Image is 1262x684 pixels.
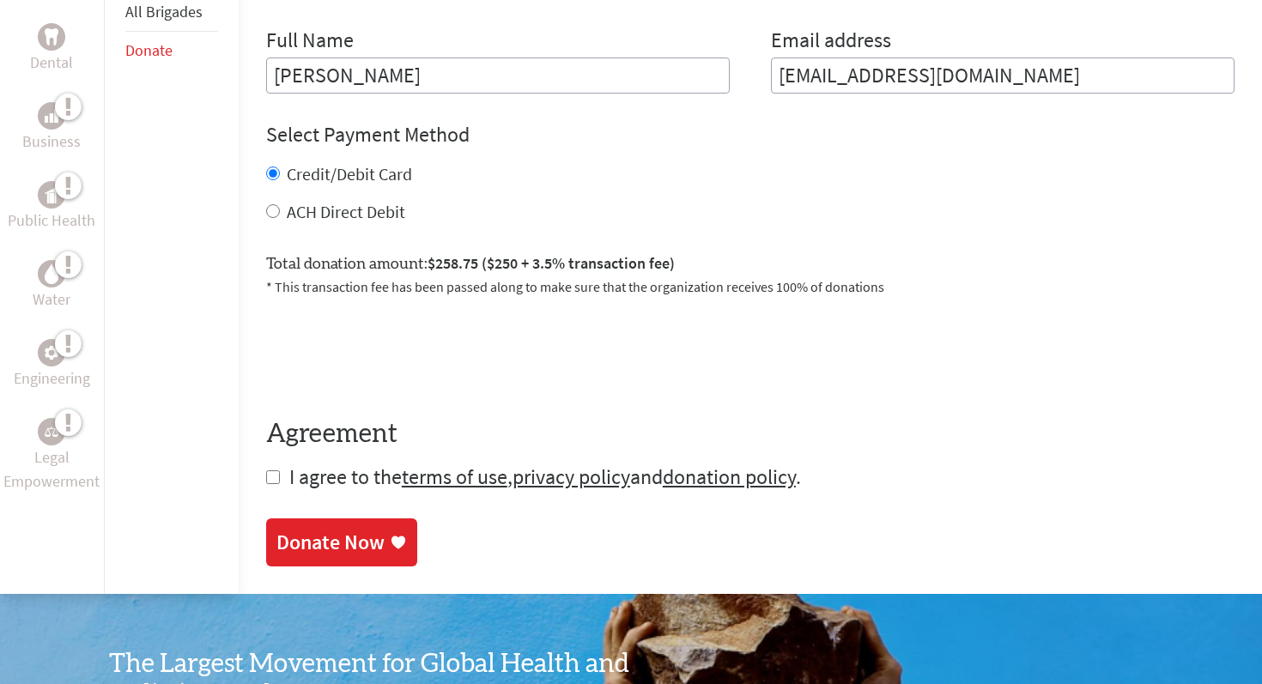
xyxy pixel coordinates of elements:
p: * This transaction fee has been passed along to make sure that the organization receives 100% of ... [266,276,1235,297]
img: Dental [45,29,58,45]
a: WaterWater [33,260,70,312]
img: Business [45,109,58,123]
div: Engineering [38,339,65,366]
img: Engineering [45,346,58,360]
p: Water [33,288,70,312]
p: Legal Empowerment [3,445,100,493]
a: Public HealthPublic Health [8,181,95,233]
a: EngineeringEngineering [14,339,90,390]
a: DentalDental [30,23,73,75]
a: donation policy [663,463,796,490]
div: Public Health [38,181,65,209]
img: Legal Empowerment [45,427,58,437]
p: Business [22,130,81,154]
a: All Brigades [125,2,203,21]
a: terms of use [402,463,507,490]
label: Credit/Debit Card [287,163,412,185]
li: Donate [125,32,218,70]
div: Donate Now [276,529,385,556]
p: Engineering [14,366,90,390]
label: ACH Direct Debit [287,201,405,222]
a: BusinessBusiness [22,102,81,154]
div: Legal Empowerment [38,418,65,445]
a: Legal EmpowermentLegal Empowerment [3,418,100,493]
input: Enter Full Name [266,58,730,94]
div: Dental [38,23,65,51]
label: Total donation amount: [266,251,675,276]
span: $258.75 ($250 + 3.5% transaction fee) [428,253,675,273]
div: Water [38,260,65,288]
h4: Agreement [266,419,1235,450]
label: Email address [771,27,891,58]
img: Public Health [45,186,58,203]
a: privacy policy [513,463,630,490]
p: Public Health [8,209,95,233]
span: I agree to the , and . [289,463,801,490]
p: Dental [30,51,73,75]
iframe: reCAPTCHA [266,318,527,384]
h4: Select Payment Method [266,121,1235,148]
input: Your Email [771,58,1235,94]
div: Business [38,102,65,130]
a: Donate Now [266,518,417,566]
a: Donate [125,40,173,60]
label: Full Name [266,27,354,58]
img: Water [45,264,58,284]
